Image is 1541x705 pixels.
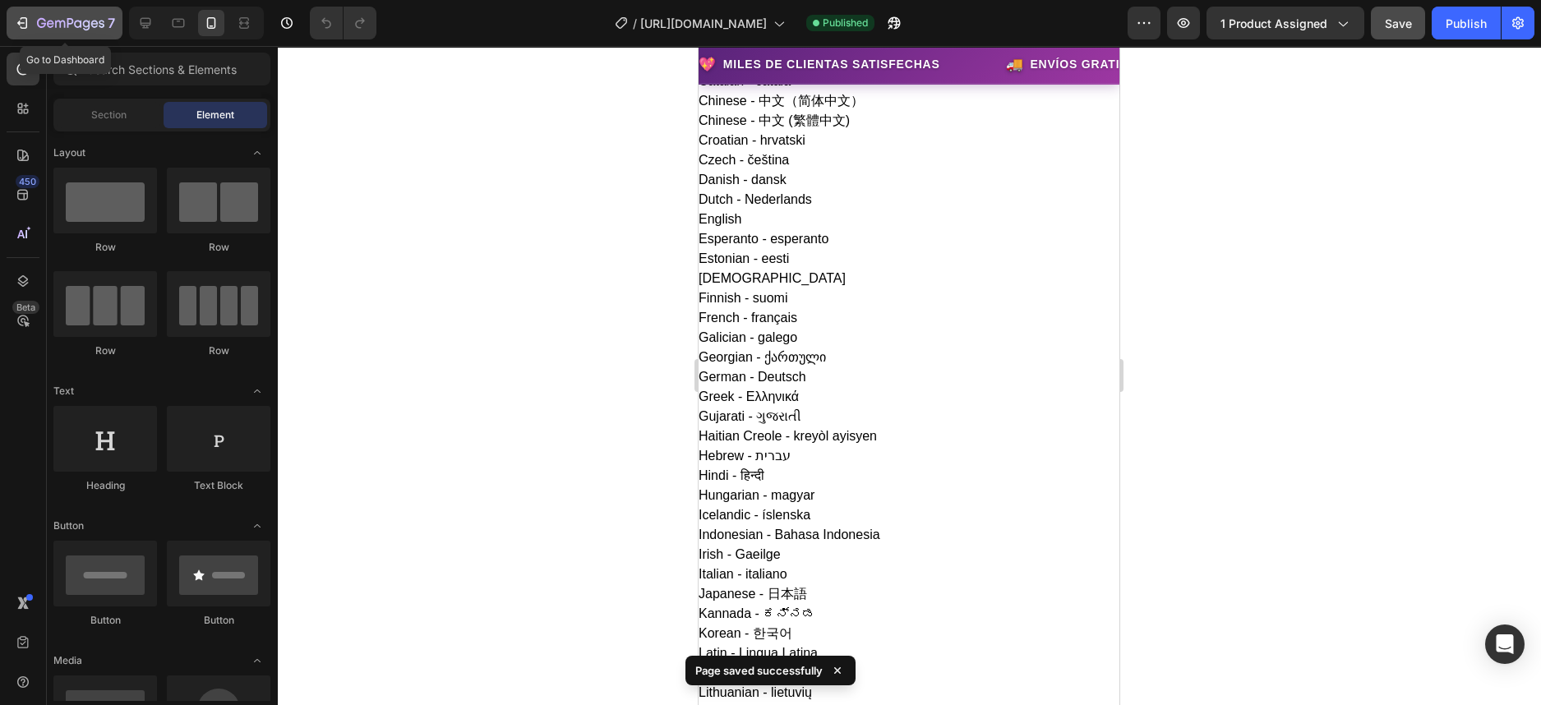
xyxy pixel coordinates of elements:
div: Button [53,613,157,628]
div: Undo/Redo [310,7,376,39]
div: Row [53,343,157,358]
span: Published [823,16,868,30]
input: Search Sections & Elements [53,53,270,85]
span: Element [196,108,234,122]
button: 1 product assigned [1207,7,1364,39]
span: Text [53,384,74,399]
span: Section [91,108,127,122]
div: Row [53,240,157,255]
span: 1 product assigned [1220,15,1327,32]
span: Button [53,518,84,533]
div: Beta [12,301,39,314]
div: Heading [53,478,157,493]
span: Media [53,653,82,668]
p: 7 [108,13,115,33]
iframe: Design area [699,46,1119,705]
span: Layout [53,145,85,160]
span: [URL][DOMAIN_NAME] [640,15,767,32]
span: Toggle open [244,140,270,166]
p: Page saved successfully [695,662,823,679]
div: Text Block [167,478,270,493]
div: Publish [1446,15,1487,32]
div: Button [167,613,270,628]
div: Row [167,343,270,358]
span: / [633,15,637,32]
div: Open Intercom Messenger [1485,624,1525,664]
span: Save [1385,16,1412,30]
button: Publish [1432,7,1501,39]
button: 7 [7,7,122,39]
span: Toggle open [244,513,270,539]
div: Row [167,240,270,255]
span: Toggle open [244,378,270,404]
span: Toggle open [244,647,270,674]
button: Save [1371,7,1425,39]
div: 450 [16,175,39,188]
